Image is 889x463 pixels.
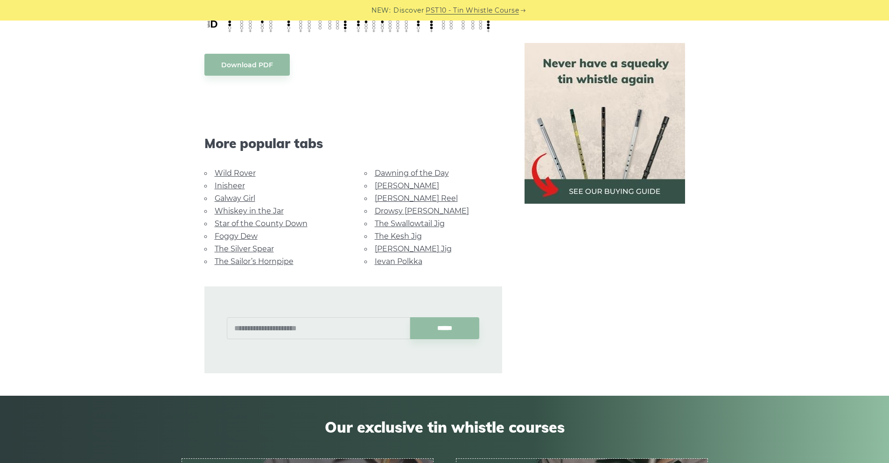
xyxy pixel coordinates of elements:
[215,219,308,228] a: Star of the County Down
[375,181,439,190] a: [PERSON_NAME]
[215,169,256,178] a: Wild Rover
[375,194,458,203] a: [PERSON_NAME] Reel
[525,43,685,204] img: tin whistle buying guide
[371,5,391,16] span: NEW:
[182,418,708,436] span: Our exclusive tin whistle courses
[426,5,519,16] a: PST10 - Tin Whistle Course
[215,257,294,266] a: The Sailor’s Hornpipe
[215,181,245,190] a: Inisheer
[393,5,424,16] span: Discover
[375,257,422,266] a: Ievan Polkka
[375,169,449,178] a: Dawning of the Day
[375,219,445,228] a: The Swallowtail Jig
[215,207,284,215] a: Whiskey in the Jar
[215,244,274,253] a: The Silver Spear
[215,232,258,241] a: Foggy Dew
[375,232,422,241] a: The Kesh Jig
[215,194,255,203] a: Galway Girl
[375,207,469,215] a: Drowsy [PERSON_NAME]
[204,54,290,76] a: Download PDF
[204,135,502,151] span: More popular tabs
[375,244,452,253] a: [PERSON_NAME] Jig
